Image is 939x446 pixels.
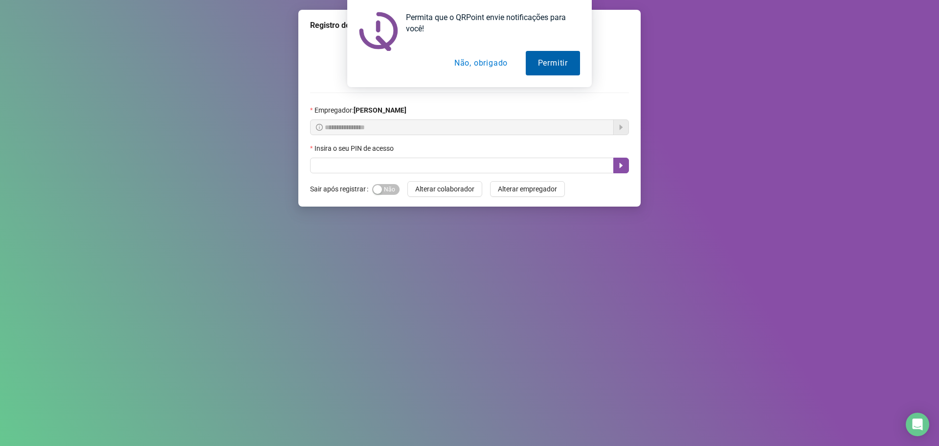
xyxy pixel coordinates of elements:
[415,184,474,194] span: Alterar colaborador
[359,12,398,51] img: notification icon
[316,124,323,131] span: info-circle
[617,162,625,169] span: caret-right
[442,51,520,75] button: Não, obrigado
[490,181,565,197] button: Alterar empregador
[398,12,580,34] div: Permita que o QRPoint envie notificações para você!
[498,184,557,194] span: Alterar empregador
[354,106,406,114] strong: [PERSON_NAME]
[310,143,400,154] label: Insira o seu PIN de acesso
[407,181,482,197] button: Alterar colaborador
[310,181,372,197] label: Sair após registrar
[314,105,406,116] span: Empregador :
[526,51,580,75] button: Permitir
[906,413,929,436] div: Open Intercom Messenger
